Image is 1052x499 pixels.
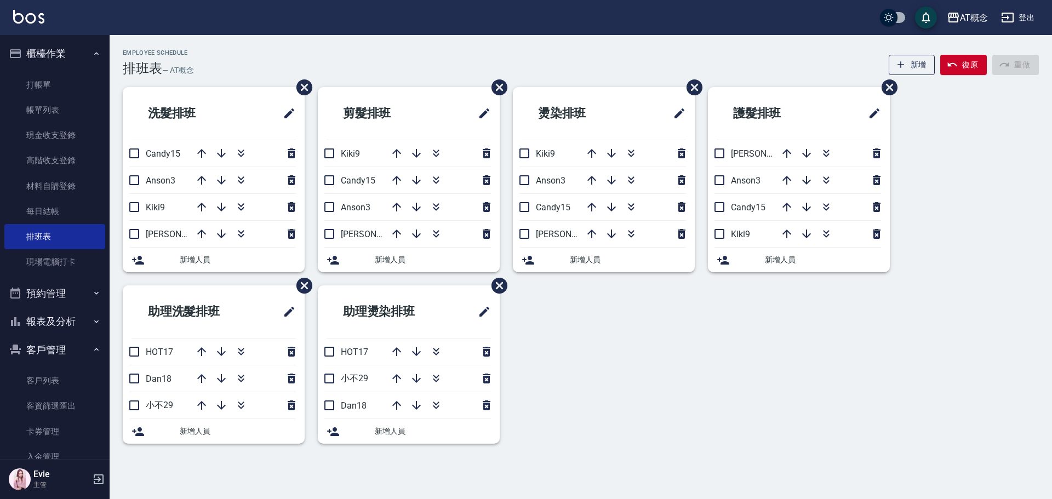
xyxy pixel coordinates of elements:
span: 新增人員 [375,254,491,266]
a: 客戶列表 [4,368,105,393]
span: [PERSON_NAME]2 [731,148,802,159]
button: 新增 [889,55,935,75]
span: Dan18 [341,400,367,411]
a: 每日結帳 [4,199,105,224]
span: 刪除班表 [288,71,314,104]
a: 現場電腦打卡 [4,249,105,274]
button: 登出 [997,8,1039,28]
span: Anson3 [731,175,761,186]
img: Person [9,468,31,490]
span: Anson3 [341,202,370,213]
span: 新增人員 [765,254,881,266]
span: 修改班表的標題 [276,299,296,325]
a: 客資篩選匯出 [4,393,105,418]
h2: 護髮排班 [717,94,830,133]
button: save [915,7,937,28]
span: Kiki9 [341,148,360,159]
a: 材料自購登錄 [4,174,105,199]
h2: 剪髮排班 [327,94,439,133]
div: 新增人員 [513,248,695,272]
div: 新增人員 [123,419,305,444]
div: 新增人員 [318,248,500,272]
span: HOT17 [341,347,368,357]
a: 排班表 [4,224,105,249]
span: 刪除班表 [873,71,899,104]
span: 修改班表的標題 [471,299,491,325]
a: 打帳單 [4,72,105,97]
span: Kiki9 [146,202,165,213]
span: 修改班表的標題 [861,100,881,127]
span: 修改班表的標題 [276,100,296,127]
span: 新增人員 [570,254,686,266]
span: Anson3 [146,175,175,186]
span: [PERSON_NAME]2 [146,229,216,239]
button: 客戶管理 [4,336,105,364]
h2: 助理洗髮排班 [131,292,256,331]
span: Kiki9 [731,229,750,239]
div: 新增人員 [318,419,500,444]
img: Logo [13,10,44,24]
span: Kiki9 [536,148,555,159]
p: 主管 [33,480,89,490]
span: 刪除班表 [483,71,509,104]
span: 小不29 [341,373,368,383]
span: Candy15 [146,148,180,159]
h3: 排班表 [123,61,162,76]
span: Candy15 [341,175,375,186]
span: 修改班表的標題 [666,100,686,127]
span: 新增人員 [180,426,296,437]
button: 預約管理 [4,279,105,308]
button: 櫃檯作業 [4,39,105,68]
span: Candy15 [536,202,570,213]
h2: 助理燙染排班 [327,292,451,331]
div: 新增人員 [123,248,305,272]
a: 高階收支登錄 [4,148,105,173]
h2: Employee Schedule [123,49,194,56]
span: 刪除班表 [288,269,314,302]
span: 刪除班表 [678,71,704,104]
span: Candy15 [731,202,765,213]
h6: — AT概念 [162,65,194,76]
span: [PERSON_NAME]2 [536,229,607,239]
button: 報表及分析 [4,307,105,336]
span: 修改班表的標題 [471,100,491,127]
span: 刪除班表 [483,269,509,302]
span: Dan18 [146,374,171,384]
a: 入金管理 [4,444,105,469]
div: 新增人員 [708,248,890,272]
span: HOT17 [146,347,173,357]
span: 新增人員 [180,254,296,266]
h2: 燙染排班 [522,94,634,133]
h2: 洗髮排班 [131,94,244,133]
span: [PERSON_NAME]2 [341,229,411,239]
h5: Evie [33,469,89,480]
span: Anson3 [536,175,565,186]
button: 復原 [940,55,987,75]
a: 現金收支登錄 [4,123,105,148]
span: 小不29 [146,400,173,410]
button: AT概念 [942,7,992,29]
a: 卡券管理 [4,419,105,444]
a: 帳單列表 [4,97,105,123]
div: AT概念 [960,11,988,25]
span: 新增人員 [375,426,491,437]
